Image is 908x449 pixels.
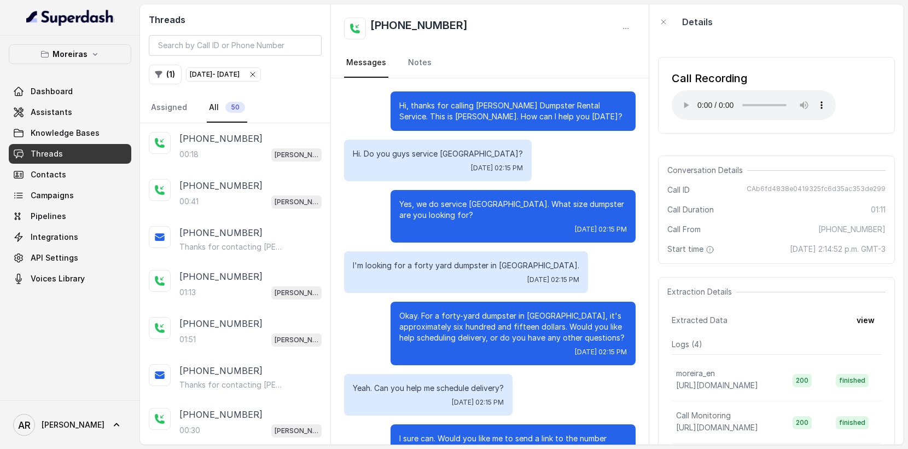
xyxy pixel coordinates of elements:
p: [PHONE_NUMBER] [179,364,263,377]
p: 00:41 [179,196,199,207]
p: Thanks for contacting [PERSON_NAME]! Website for dumpster bookings: [URL][DOMAIN_NAME] Call manag... [179,379,284,390]
span: Call ID [667,185,690,195]
p: Details [682,15,713,28]
span: Knowledge Bases [31,128,100,139]
p: 00:30 [179,425,200,436]
audio: Your browser does not support the audio element. [672,90,836,120]
p: Hi. Do you guys service [GEOGRAPHIC_DATA]? [353,148,523,159]
nav: Tabs [344,48,636,78]
p: I'm looking for a forty yard dumpster in [GEOGRAPHIC_DATA]. [353,260,579,271]
span: finished [836,416,869,429]
span: Threads [31,148,63,159]
p: [PERSON_NAME] (Dumpsters) / EN [275,287,318,298]
span: finished [836,374,869,387]
span: [DATE] 02:15 PM [527,275,579,284]
a: Pipelines [9,206,131,226]
span: [PHONE_NUMBER] [818,224,886,235]
input: Search by Call ID or Phone Number [149,35,322,56]
span: CAb6fd4838e0419325fc6d35ac353de299 [747,185,886,195]
p: [PHONE_NUMBER] [179,179,263,192]
h2: Threads [149,13,322,26]
span: Extraction Details [667,286,736,297]
a: Assistants [9,102,131,122]
div: Call Recording [672,71,836,86]
span: Conversation Details [667,165,747,176]
p: [PHONE_NUMBER] [179,226,263,239]
text: AR [18,419,31,431]
a: Assigned [149,93,189,123]
span: Contacts [31,169,66,180]
p: Thanks for contacting [PERSON_NAME]! Fill out form please for coordinating a pickup: [URL][DOMAIN... [179,241,284,252]
button: Moreiras [9,44,131,64]
span: [URL][DOMAIN_NAME] [676,381,758,390]
span: Call Duration [667,204,714,215]
span: Integrations [31,232,78,243]
a: Contacts [9,165,131,185]
p: [PERSON_NAME] (Dumpsters) / EN [275,425,318,436]
a: Knowledge Bases [9,123,131,143]
a: Integrations [9,227,131,247]
p: moreira_en [676,368,715,379]
nav: Tabs [149,93,322,123]
p: [PERSON_NAME] (Dumpsters) / EN [275,149,318,160]
span: [DATE] 02:15 PM [452,398,504,407]
p: [PHONE_NUMBER] [179,317,263,330]
a: Messages [344,48,388,78]
span: Start time [667,244,717,255]
button: (1) [149,65,182,84]
span: API Settings [31,252,78,263]
span: 200 [793,374,812,387]
a: Campaigns [9,186,131,205]
span: Extracted Data [672,315,727,326]
span: [DATE] 2:14:52 p.m. GMT-3 [790,244,886,255]
span: [DATE] 02:15 PM [575,348,627,356]
span: [PERSON_NAME] [42,419,104,430]
span: 50 [225,102,245,113]
a: Notes [406,48,434,78]
span: [DATE] 02:15 PM [471,164,523,172]
span: [DATE] 02:15 PM [575,225,627,234]
p: 00:18 [179,149,199,160]
button: view [850,310,881,330]
p: Yeah. Can you help me schedule delivery? [353,383,504,394]
a: API Settings [9,248,131,268]
p: [PHONE_NUMBER] [179,408,263,421]
p: [PERSON_NAME] (Dumpsters) / EN [275,197,318,208]
span: Assistants [31,107,72,118]
span: Dashboard [31,86,73,97]
span: 01:11 [871,204,886,215]
p: Yes, we do service [GEOGRAPHIC_DATA]. What size dumpster are you looking for? [399,199,627,221]
span: Pipelines [31,211,66,222]
p: Logs ( 4 ) [672,339,881,350]
p: Moreiras [53,48,88,61]
h2: [PHONE_NUMBER] [370,18,468,39]
a: Voices Library [9,269,131,289]
a: Threads [9,144,131,164]
a: [PERSON_NAME] [9,410,131,440]
span: Call From [667,224,701,235]
span: [URL][DOMAIN_NAME] [676,423,758,432]
button: [DATE]- [DATE] [186,67,261,82]
p: [PERSON_NAME] (Dumpsters) / EN [275,335,318,346]
div: [DATE] - [DATE] [190,69,240,80]
span: Voices Library [31,273,85,284]
p: [PHONE_NUMBER] [179,270,263,283]
p: [PHONE_NUMBER] [179,132,263,145]
img: light.svg [26,9,114,26]
p: 01:51 [179,334,196,345]
p: Call Monitoring [676,410,731,421]
a: All50 [207,93,247,123]
span: 200 [793,416,812,429]
p: Okay. For a forty-yard dumpster in [GEOGRAPHIC_DATA], it's approximately six hundred and fifteen ... [399,310,627,343]
span: Campaigns [31,190,74,201]
p: 01:13 [179,287,196,298]
p: Hi, thanks for calling [PERSON_NAME] Dumpster Rental Service. This is [PERSON_NAME]. How can I he... [399,100,627,122]
a: Dashboard [9,82,131,101]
